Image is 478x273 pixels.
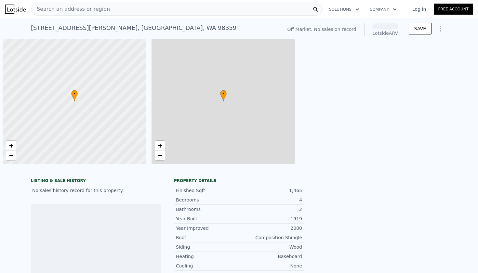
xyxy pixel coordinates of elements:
[5,5,26,14] img: Lotside
[176,197,239,203] div: Bedrooms
[31,23,236,32] div: [STREET_ADDRESS][PERSON_NAME] , [GEOGRAPHIC_DATA] , WA 98359
[239,244,302,250] div: Wood
[155,150,165,160] a: Zoom out
[6,141,16,150] a: Zoom in
[176,215,239,222] div: Year Built
[32,5,110,13] span: Search an address or region
[176,225,239,231] div: Year Improved
[239,206,302,213] div: 2
[365,4,402,15] button: Company
[372,30,398,36] div: Lotside ARV
[239,253,302,260] div: Baseboard
[409,23,432,34] button: SAVE
[176,187,239,194] div: Finished Sqft
[176,263,239,269] div: Cooling
[9,141,13,149] span: +
[176,244,239,250] div: Siding
[174,178,304,183] div: Property details
[239,197,302,203] div: 4
[31,185,161,196] div: No sales history record for this property.
[71,90,78,101] div: •
[158,141,162,149] span: +
[220,90,227,101] div: •
[158,151,162,159] span: −
[434,4,473,15] a: Free Account
[434,22,447,35] button: Show Options
[220,91,227,97] span: •
[71,91,78,97] span: •
[239,187,302,194] div: 1,465
[324,4,365,15] button: Solutions
[239,225,302,231] div: 2000
[155,141,165,150] a: Zoom in
[176,234,239,241] div: Roof
[6,150,16,160] a: Zoom out
[287,26,356,32] div: Off Market. No sales on record
[31,178,161,185] div: LISTING & SALE HISTORY
[9,151,13,159] span: −
[239,263,302,269] div: None
[239,215,302,222] div: 1919
[405,6,434,12] a: Log In
[239,234,302,241] div: Composition Shingle
[176,206,239,213] div: Bathrooms
[176,253,239,260] div: Heating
